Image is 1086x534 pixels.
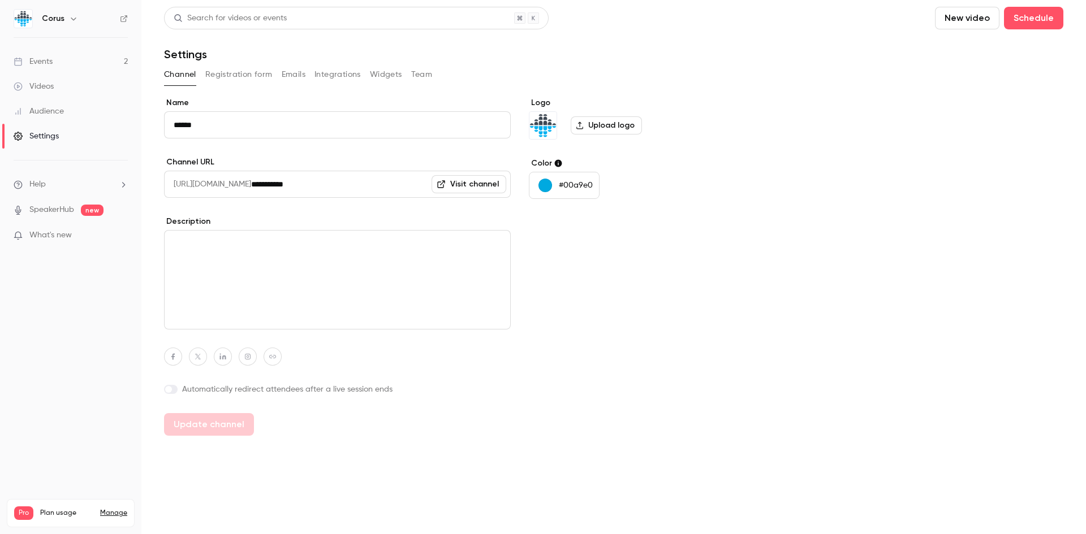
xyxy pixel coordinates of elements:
label: Color [529,158,703,169]
button: Integrations [314,66,361,84]
span: What's new [29,229,72,241]
label: Upload logo [571,116,642,134]
img: Corus [529,112,557,139]
img: Corus [14,10,32,28]
a: Visit channel [432,175,506,193]
span: Help [29,179,46,190]
button: Widgets [370,66,402,84]
span: [URL][DOMAIN_NAME] [164,171,251,198]
h6: Corus [42,13,64,24]
p: #00a9e0 [559,180,593,191]
button: Emails [282,66,305,84]
label: Logo [529,97,703,108]
button: Schedule [1004,7,1063,29]
button: Team [411,66,433,84]
div: Videos [14,81,54,92]
div: Audience [14,106,64,117]
button: Channel [164,66,196,84]
label: Description [164,216,511,227]
div: Search for videos or events [174,12,287,24]
li: help-dropdown-opener [14,179,128,190]
span: new [81,205,104,216]
div: Events [14,56,53,67]
label: Automatically redirect attendees after a live session ends [164,384,511,395]
button: Registration form [205,66,273,84]
a: Manage [100,509,127,518]
span: Pro [14,506,33,520]
span: Plan usage [40,509,93,518]
div: Settings [14,131,59,142]
label: Name [164,97,511,108]
a: SpeakerHub [29,204,74,216]
label: Channel URL [164,157,511,168]
button: New video [935,7,999,29]
h1: Settings [164,47,207,61]
button: #00a9e0 [529,172,600,199]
